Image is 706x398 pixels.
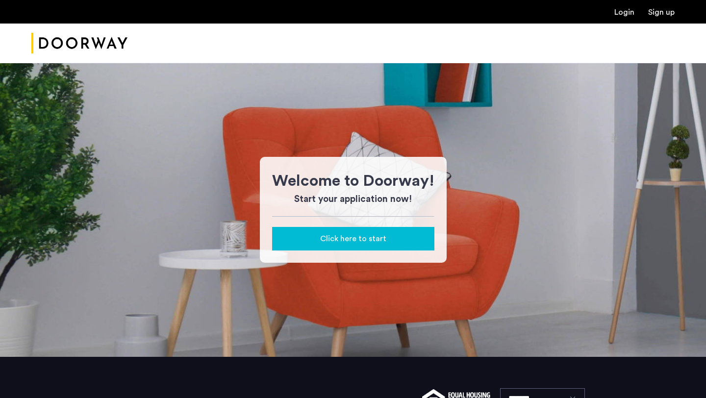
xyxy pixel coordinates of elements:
a: Login [614,8,634,16]
h1: Welcome to Doorway! [272,169,434,193]
img: logo [31,25,127,62]
button: button [272,227,434,250]
a: Registration [648,8,675,16]
span: Click here to start [320,233,386,245]
h3: Start your application now! [272,193,434,206]
a: Cazamio Logo [31,25,127,62]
